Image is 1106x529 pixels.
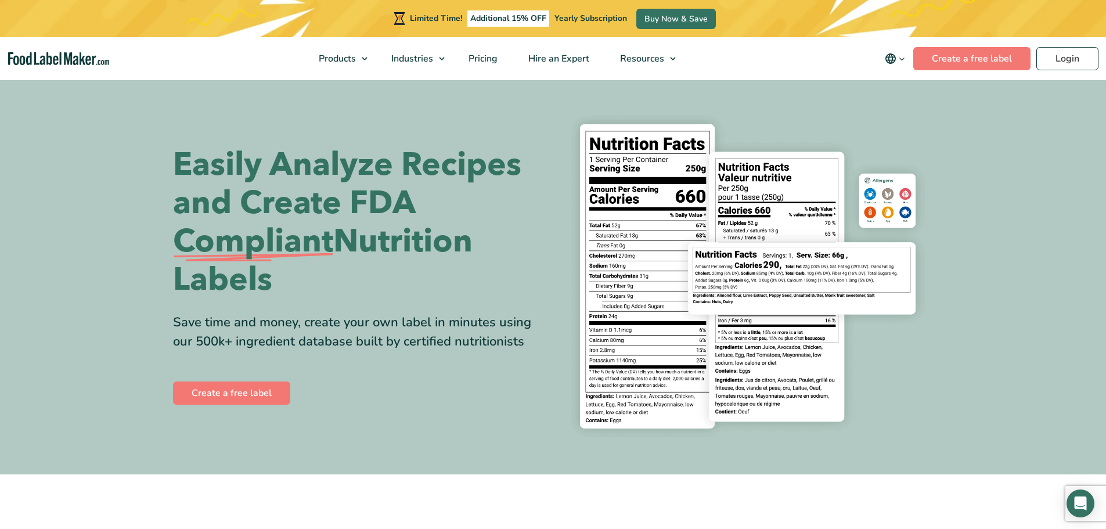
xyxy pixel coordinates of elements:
[1067,490,1094,517] div: Open Intercom Messenger
[304,37,373,80] a: Products
[1036,47,1098,70] a: Login
[617,52,665,65] span: Resources
[376,37,451,80] a: Industries
[410,13,462,24] span: Limited Time!
[525,52,590,65] span: Hire an Expert
[513,37,602,80] a: Hire an Expert
[173,222,333,261] span: Compliant
[388,52,434,65] span: Industries
[315,52,357,65] span: Products
[913,47,1031,70] a: Create a free label
[467,10,549,27] span: Additional 15% OFF
[605,37,682,80] a: Resources
[636,9,716,29] a: Buy Now & Save
[554,13,627,24] span: Yearly Subscription
[465,52,499,65] span: Pricing
[453,37,510,80] a: Pricing
[173,313,545,351] div: Save time and money, create your own label in minutes using our 500k+ ingredient database built b...
[173,146,545,299] h1: Easily Analyze Recipes and Create FDA Nutrition Labels
[173,382,290,405] a: Create a free label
